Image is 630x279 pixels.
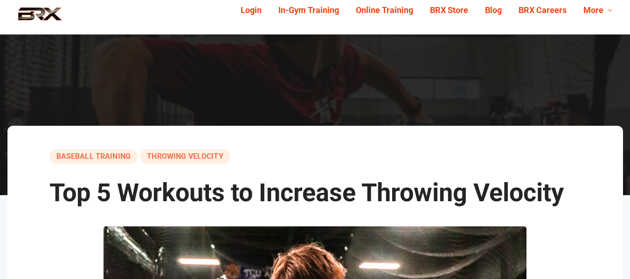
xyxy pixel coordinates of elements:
a: Login [232,3,270,18]
a: Throwing Velocity [140,149,230,164]
div: , [49,149,581,164]
a: More [575,3,621,18]
div: Navigation Menu [225,3,621,18]
a: baseball training [49,149,138,164]
a: BRX Store [422,3,477,18]
a: Online Training [347,3,422,18]
a: In-Gym Training [270,3,347,18]
img: BRX Performance [9,7,70,27]
span: Top 5 Workouts to Increase Throwing Velocity [49,178,564,207]
a: Blog [477,3,510,18]
a: BRX Careers [510,3,575,18]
